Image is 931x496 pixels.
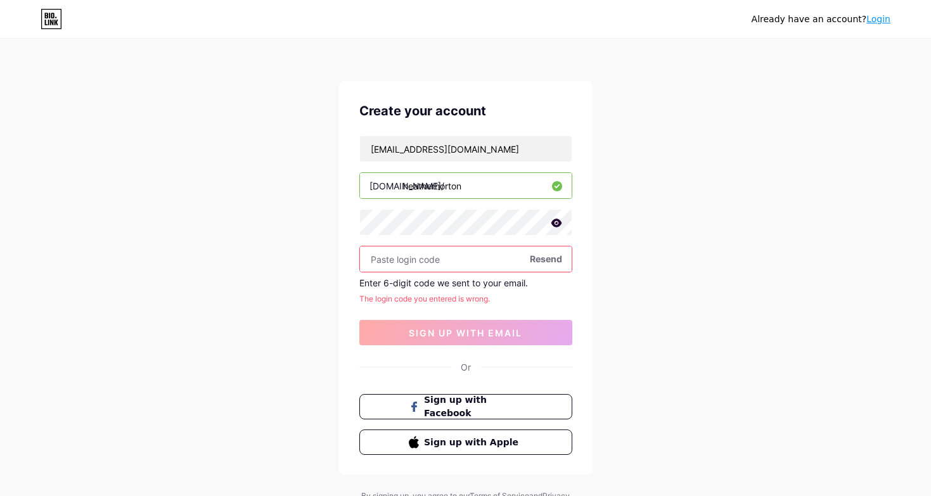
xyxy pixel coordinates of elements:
[359,101,572,120] div: Create your account
[866,14,890,24] a: Login
[360,136,572,162] input: Email
[360,173,572,198] input: username
[359,277,572,288] div: Enter 6-digit code we sent to your email.
[752,13,890,26] div: Already have an account?
[359,394,572,419] button: Sign up with Facebook
[369,179,444,193] div: [DOMAIN_NAME]/
[359,293,572,305] div: The login code you entered is wrong.
[409,327,522,338] span: sign up with email
[359,320,572,345] button: sign up with email
[424,393,522,420] span: Sign up with Facebook
[461,360,471,374] div: Or
[359,429,572,455] button: Sign up with Apple
[424,436,522,449] span: Sign up with Apple
[360,246,572,272] input: Paste login code
[530,252,562,265] span: Resend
